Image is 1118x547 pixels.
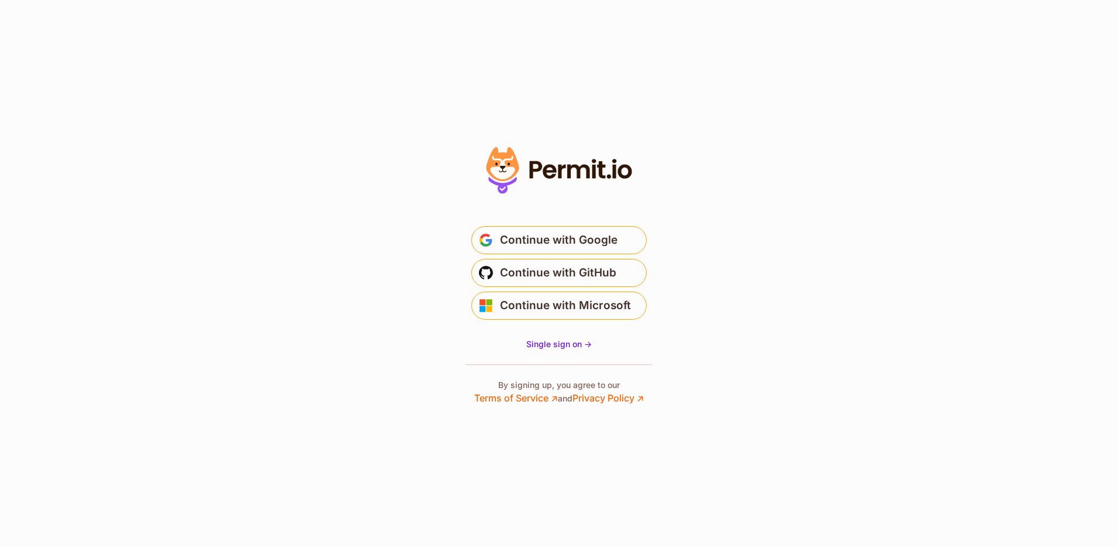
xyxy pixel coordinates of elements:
span: Continue with Google [500,231,617,250]
button: Continue with Google [471,226,647,254]
button: Continue with Microsoft [471,292,647,320]
a: Terms of Service ↗ [474,392,558,404]
button: Continue with GitHub [471,259,647,287]
span: Single sign on -> [526,339,592,349]
a: Privacy Policy ↗ [572,392,644,404]
span: Continue with GitHub [500,264,616,282]
a: Single sign on -> [526,338,592,350]
span: Continue with Microsoft [500,296,631,315]
p: By signing up, you agree to our and [474,379,644,405]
